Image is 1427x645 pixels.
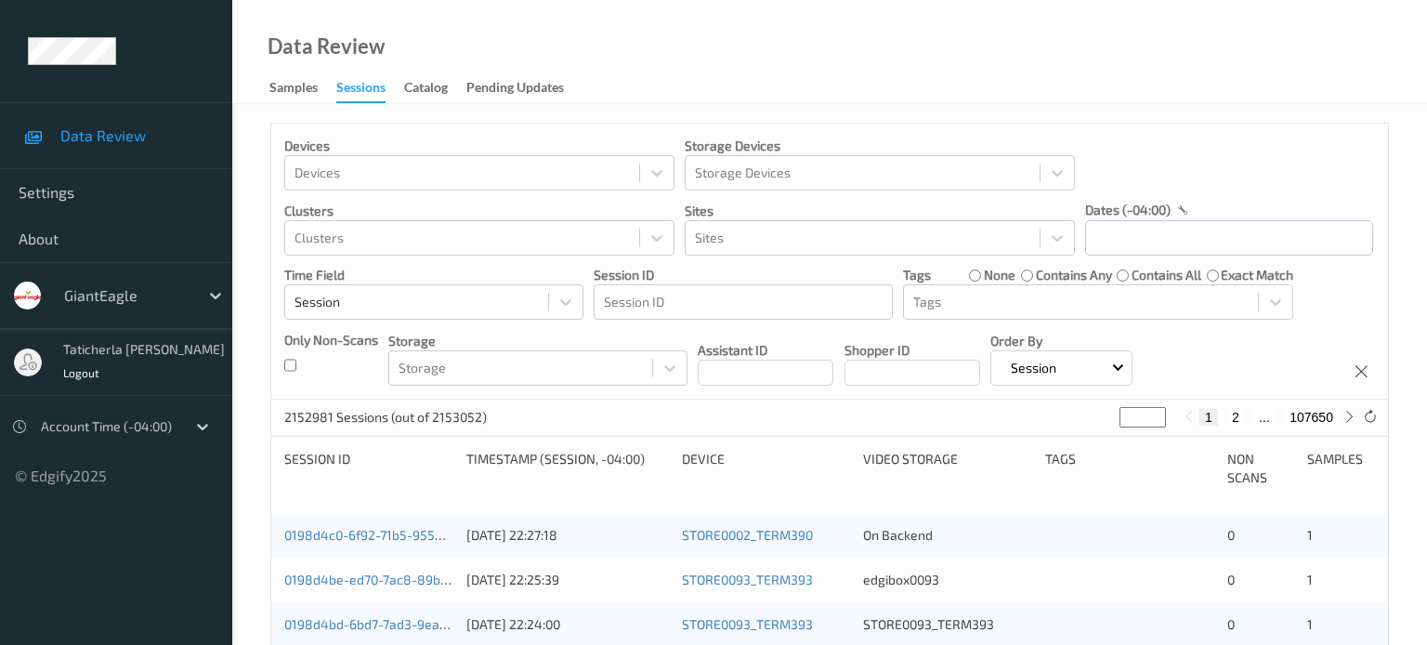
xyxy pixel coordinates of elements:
[284,202,674,220] p: Clusters
[1307,572,1313,587] span: 1
[1226,409,1245,426] button: 2
[1307,616,1313,632] span: 1
[682,572,813,587] a: STORE0093_TERM393
[466,615,669,634] div: [DATE] 22:24:00
[269,75,336,101] a: Samples
[336,75,404,103] a: Sessions
[1284,409,1339,426] button: 107650
[1045,450,1214,487] div: Tags
[269,78,318,101] div: Samples
[1132,266,1201,284] label: contains all
[466,571,669,589] div: [DATE] 22:25:39
[685,202,1075,220] p: Sites
[466,526,669,545] div: [DATE] 22:27:18
[863,571,1032,589] div: edgibox0093
[863,615,1032,634] div: STORE0093_TERM393
[682,527,813,543] a: STORE0002_TERM390
[1221,266,1293,284] label: exact match
[1227,450,1295,487] div: Non Scans
[404,78,448,101] div: Catalog
[404,75,466,101] a: Catalog
[594,266,893,284] p: Session ID
[863,526,1032,545] div: On Backend
[466,78,564,101] div: Pending Updates
[685,137,1075,155] p: Storage Devices
[336,78,386,103] div: Sessions
[1307,450,1375,487] div: Samples
[1004,359,1063,377] p: Session
[698,341,833,360] p: Assistant ID
[1036,266,1112,284] label: contains any
[903,266,931,284] p: Tags
[682,616,813,632] a: STORE0093_TERM393
[284,572,534,587] a: 0198d4be-ed70-7ac8-89bf-c3a189f869d1
[682,450,851,487] div: Device
[990,332,1133,350] p: Order By
[268,37,385,56] div: Data Review
[284,266,583,284] p: Time Field
[1085,201,1171,219] p: dates (-04:00)
[1199,409,1218,426] button: 1
[984,266,1015,284] label: none
[284,450,453,487] div: Session ID
[388,332,687,350] p: Storage
[1253,409,1276,426] button: ...
[1227,572,1235,587] span: 0
[1227,616,1235,632] span: 0
[284,616,541,632] a: 0198d4bd-6bd7-7ad3-9ea8-17ce86ddb6d8
[863,450,1032,487] div: Video Storage
[466,450,669,487] div: Timestamp (Session, -04:00)
[466,75,583,101] a: Pending Updates
[1227,527,1235,543] span: 0
[284,137,674,155] p: Devices
[284,331,378,349] p: Only Non-Scans
[1307,527,1313,543] span: 1
[844,341,980,360] p: Shopper ID
[284,527,535,543] a: 0198d4c0-6f92-71b5-955d-37206981ad53
[284,408,487,427] p: 2152981 Sessions (out of 2153052)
